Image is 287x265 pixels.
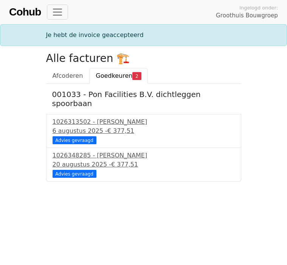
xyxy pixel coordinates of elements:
[46,68,90,84] a: Afcoderen
[53,126,235,136] div: 6 augustus 2025 -
[52,90,235,108] h5: 001033 - Pon Facilities B.V. dichtleggen spoorbaan
[46,52,241,65] h2: Alle facturen 🏗️
[9,3,41,21] a: Cohub
[53,170,96,177] div: Advies gevraagd
[239,4,278,11] span: Ingelogd onder:
[111,161,138,168] span: € 377,51
[47,5,68,20] button: Toggle navigation
[96,72,132,79] span: Goedkeuren
[53,136,96,144] div: Advies gevraagd
[53,117,235,126] div: 1026313502 - [PERSON_NAME]
[53,160,235,169] div: 20 augustus 2025 -
[89,68,147,84] a: Goedkeuren2
[53,72,83,79] span: Afcoderen
[42,31,246,40] div: Je hebt de invoice geaccepteerd
[53,151,235,160] div: 1026348285 - [PERSON_NAME]
[53,117,235,143] a: 1026313502 - [PERSON_NAME]6 augustus 2025 -€ 377,51 Advies gevraagd
[216,11,278,20] span: Groothuis Bouwgroep
[53,151,235,177] a: 1026348285 - [PERSON_NAME]20 augustus 2025 -€ 377,51 Advies gevraagd
[132,72,141,80] span: 2
[107,127,134,134] span: € 377,51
